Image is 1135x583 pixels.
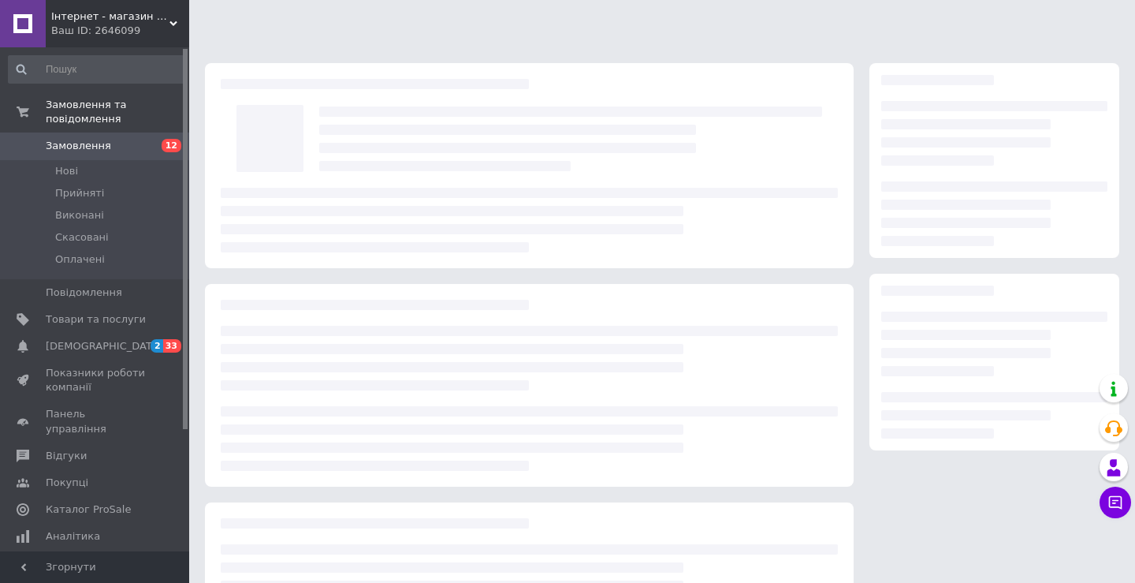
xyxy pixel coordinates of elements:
[46,366,146,394] span: Показники роботи компанії
[46,449,87,463] span: Відгуки
[46,339,162,353] span: [DEMOGRAPHIC_DATA]
[55,230,109,245] span: Скасовані
[55,208,104,222] span: Виконані
[46,529,100,544] span: Аналітика
[151,339,163,353] span: 2
[46,312,146,327] span: Товари та послуги
[46,98,189,126] span: Замовлення та повідомлення
[46,139,111,153] span: Замовлення
[46,286,122,300] span: Повідомлення
[55,186,104,200] span: Прийняті
[51,9,169,24] span: Інтернет - магазин морепродуктів "Karasey.net"
[51,24,189,38] div: Ваш ID: 2646099
[1100,487,1131,518] button: Чат з покупцем
[46,407,146,435] span: Панель управління
[162,139,181,152] span: 12
[55,164,78,178] span: Нові
[46,476,88,490] span: Покупці
[46,503,131,517] span: Каталог ProSale
[8,55,186,84] input: Пошук
[55,252,105,267] span: Оплачені
[163,339,181,353] span: 33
